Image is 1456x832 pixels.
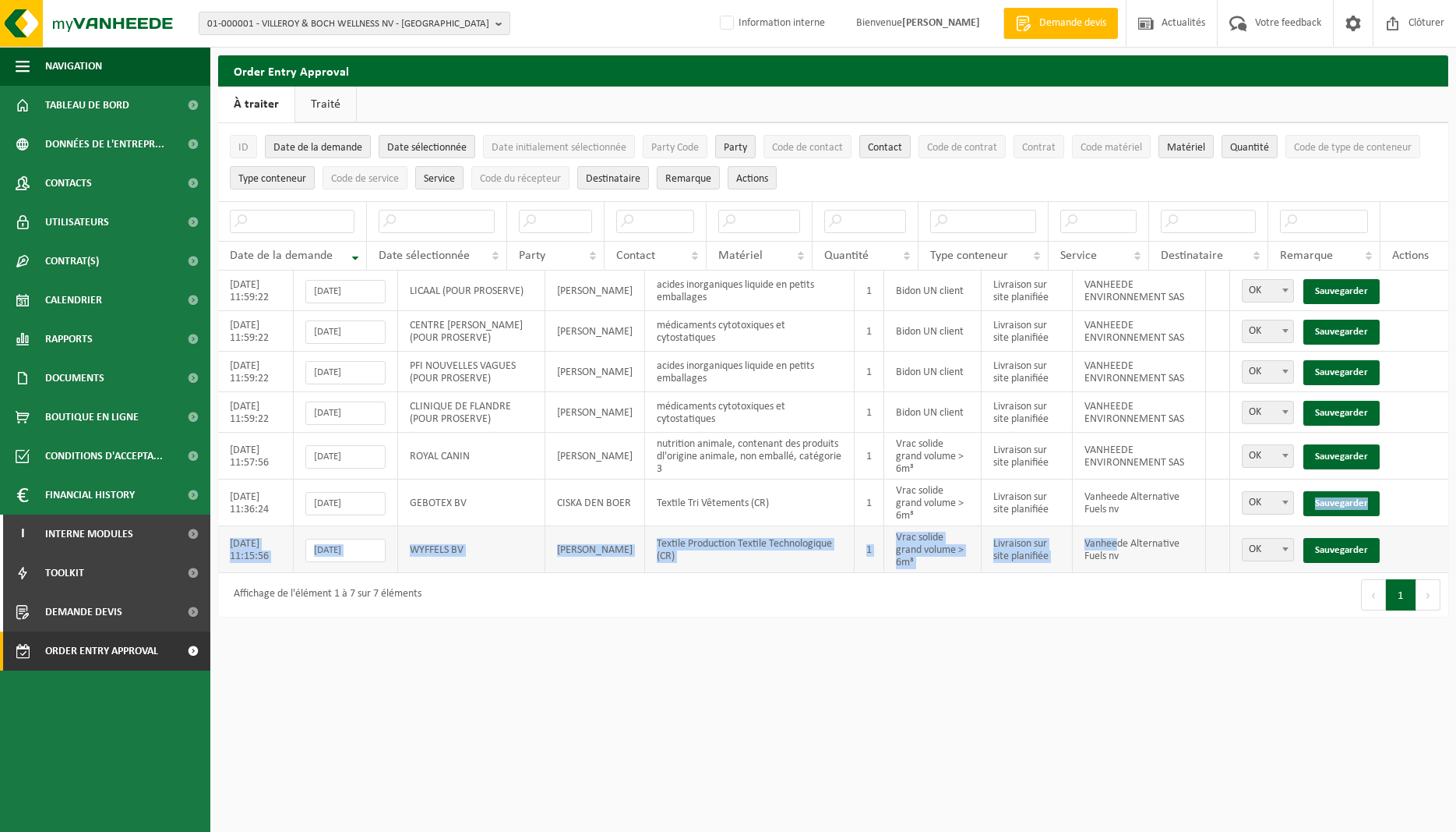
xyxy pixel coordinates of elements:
span: OK [1242,444,1294,468]
span: Date sélectionnée [387,142,467,154]
td: Livraison sur site planifiée [982,311,1073,352]
td: VANHEEDE ENVIRONNEMENT SAS [1073,392,1206,433]
button: Code du récepteurCode du récepteur: Activate to sort [471,166,569,189]
span: OK [1243,320,1293,342]
a: Traité [295,87,356,122]
span: Type conteneur [238,173,306,185]
span: OK [1243,445,1293,467]
td: Livraison sur site planifiée [982,271,1073,311]
td: LICAAL (POUR PROSERVE) [398,271,545,311]
a: Sauvegarder [1303,320,1380,345]
button: Code de contratCode de contrat: Activate to sort [918,135,1006,158]
button: ServiceService: Activate to sort [415,166,464,189]
td: [PERSON_NAME] [545,526,645,573]
label: Information interne [717,12,825,35]
td: acides inorganiques liquide en petits emballages [645,271,855,311]
a: Sauvegarder [1303,444,1380,469]
td: [DATE] 11:15:56 [218,526,294,573]
span: Service [424,173,455,185]
button: Type conteneurType conteneur: Activate to sort [230,166,315,189]
span: Contrat(s) [45,242,99,281]
button: Previous [1361,579,1386,611]
span: Rapports [45,320,93,359]
span: Date sélectionnée [379,250,470,262]
span: Contact [616,250,655,262]
button: Date sélectionnéeDate sélectionnée: Activate to sort [379,135,475,158]
td: ROYAL CANIN [398,433,545,480]
button: Party CodeParty Code: Activate to sort [643,135,707,158]
a: Sauvegarder [1303,491,1380,516]
button: Code de serviceCode de service: Activate to sort [323,166,407,189]
span: Matériel [1167,142,1205,154]
td: [DATE] 11:59:22 [218,271,294,311]
span: Date de la demande [230,250,333,262]
span: Destinataire [1161,250,1223,262]
span: OK [1243,539,1293,561]
td: Livraison sur site planifiée [982,352,1073,392]
td: Textile Production Textile Technologique (CR) [645,526,855,573]
td: Bidon UN client [884,392,982,433]
td: Vrac solide grand volume > 6m³ [884,433,982,480]
td: médicaments cytotoxiques et cytostatiques [645,392,855,433]
span: Remarque [1280,250,1333,262]
button: IDID: Activate to sort [230,135,257,158]
td: [PERSON_NAME] [545,433,645,480]
span: Contacts [45,164,92,203]
td: 1 [855,433,884,480]
span: Contrat [1022,142,1056,154]
td: CENTRE [PERSON_NAME] (POUR PROSERVE) [398,311,545,352]
td: VANHEEDE ENVIRONNEMENT SAS [1073,352,1206,392]
span: Actions [736,173,768,185]
td: 1 [855,271,884,311]
span: Navigation [45,47,102,86]
span: Financial History [45,476,135,515]
span: 01-000001 - VILLEROY & BOCH WELLNESS NV - [GEOGRAPHIC_DATA] [207,12,489,36]
span: OK [1243,402,1293,423]
td: PFI NOUVELLES VAGUES (POUR PROSERVE) [398,352,545,392]
a: Demande devis [1003,8,1118,39]
span: Données de l'entrepr... [45,125,164,164]
span: OK [1242,538,1294,561]
span: Toolkit [45,554,84,593]
button: Code matérielCode matériel: Activate to sort [1072,135,1151,158]
td: CISKA DEN BOER [545,480,645,526]
td: Vanheede Alternative Fuels nv [1073,480,1206,526]
span: ID [238,142,249,154]
span: Demande devis [1035,16,1110,31]
td: [PERSON_NAME] [545,311,645,352]
td: Textile Tri Vêtements (CR) [645,480,855,526]
button: Actions [728,166,777,189]
button: MatérielMatériel: Activate to sort [1158,135,1214,158]
button: ContratContrat: Activate to sort [1014,135,1064,158]
button: Next [1416,579,1440,611]
span: Code de contrat [927,142,997,154]
span: Code matériel [1081,142,1142,154]
span: Code du récepteur [480,173,561,185]
strong: [PERSON_NAME] [902,17,980,29]
span: OK [1242,320,1294,343]
td: CLINIQUE DE FLANDRE (POUR PROSERVE) [398,392,545,433]
span: Code de service [331,173,399,185]
button: ContactContact: Activate to sort [859,135,911,158]
td: [PERSON_NAME] [545,352,645,392]
td: [DATE] 11:36:24 [218,480,294,526]
span: Remarque [665,173,711,185]
span: Documents [45,359,104,398]
span: Actions [1392,250,1429,262]
button: RemarqueRemarque: Activate to sort [657,166,720,189]
a: À traiter [218,87,294,122]
td: 1 [855,392,884,433]
td: WYFFELS BV [398,526,545,573]
td: Vanheede Alternative Fuels nv [1073,526,1206,573]
span: OK [1242,360,1294,384]
span: Party Code [651,142,699,154]
td: [DATE] 11:59:22 [218,352,294,392]
span: Quantité [824,250,869,262]
td: Livraison sur site planifiée [982,480,1073,526]
span: Date de la demande [273,142,362,154]
span: Quantité [1230,142,1269,154]
span: Conditions d'accepta... [45,437,163,476]
button: QuantitéQuantité: Activate to sort [1222,135,1278,158]
td: [PERSON_NAME] [545,271,645,311]
span: Party [724,142,747,154]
